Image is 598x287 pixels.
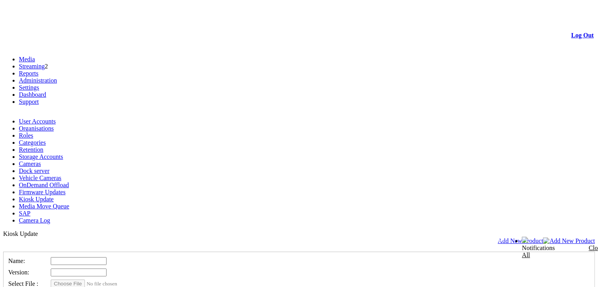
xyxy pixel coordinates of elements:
[19,118,56,125] a: User Accounts
[571,32,594,39] a: Log Out
[3,230,38,237] span: Kiosk Update
[8,280,38,287] span: Select File :
[19,167,50,174] a: Dock server
[8,269,29,276] span: Version:
[19,132,33,139] a: Roles
[522,237,528,243] img: bell24.png
[19,189,66,195] a: Firmware Updates
[19,153,63,160] a: Storage Accounts
[19,146,43,153] a: Retention
[19,182,69,188] a: OnDemand Offload
[19,91,46,98] a: Dashboard
[19,217,50,224] a: Camera Log
[407,237,506,243] span: Welcome, System Administrator (Administrator)
[19,98,39,105] a: Support
[19,139,46,146] a: Categories
[19,160,41,167] a: Cameras
[19,175,61,181] a: Vehicle Cameras
[19,84,39,91] a: Settings
[522,245,578,259] div: Notifications
[19,196,53,202] a: Kiosk Update
[19,63,45,70] a: Streaming
[19,56,35,63] a: Media
[19,125,54,132] a: Organisations
[19,210,30,217] a: SAP
[8,258,25,264] span: Name:
[19,203,69,210] a: Media Move Queue
[19,70,39,77] a: Reports
[45,63,48,70] span: 2
[19,77,57,84] a: Administration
